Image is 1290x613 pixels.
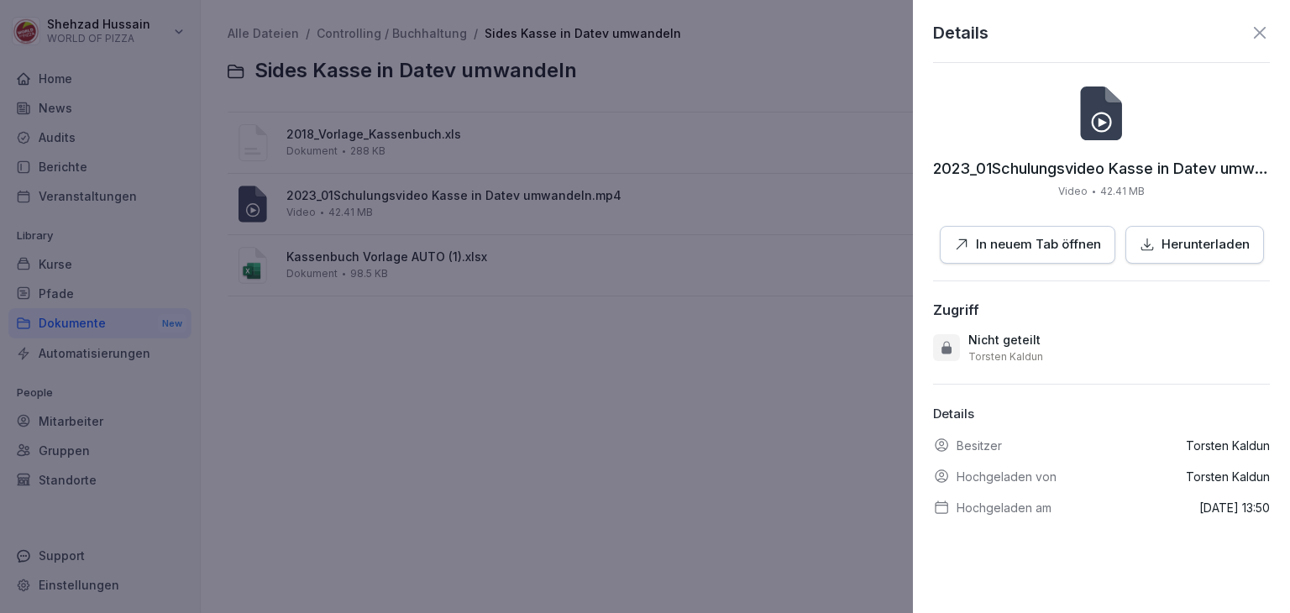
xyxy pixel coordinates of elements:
p: 42.41 MB [1100,184,1145,199]
p: In neuem Tab öffnen [976,235,1101,254]
p: Besitzer [957,437,1002,454]
p: Details [933,405,1270,424]
p: Torsten Kaldun [968,350,1043,364]
button: Herunterladen [1125,226,1264,264]
button: In neuem Tab öffnen [940,226,1115,264]
p: 2023_01Schulungsvideo Kasse in Datev umwandeln.mp4 [933,160,1270,177]
p: Herunterladen [1162,235,1250,254]
p: Nicht geteilt [968,332,1041,348]
p: Hochgeladen am [957,499,1051,516]
p: Video [1058,184,1088,199]
p: Torsten Kaldun [1186,468,1270,485]
p: Torsten Kaldun [1186,437,1270,454]
div: Zugriff [933,301,979,318]
p: Details [933,20,988,45]
p: [DATE] 13:50 [1199,499,1270,516]
p: Hochgeladen von [957,468,1057,485]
